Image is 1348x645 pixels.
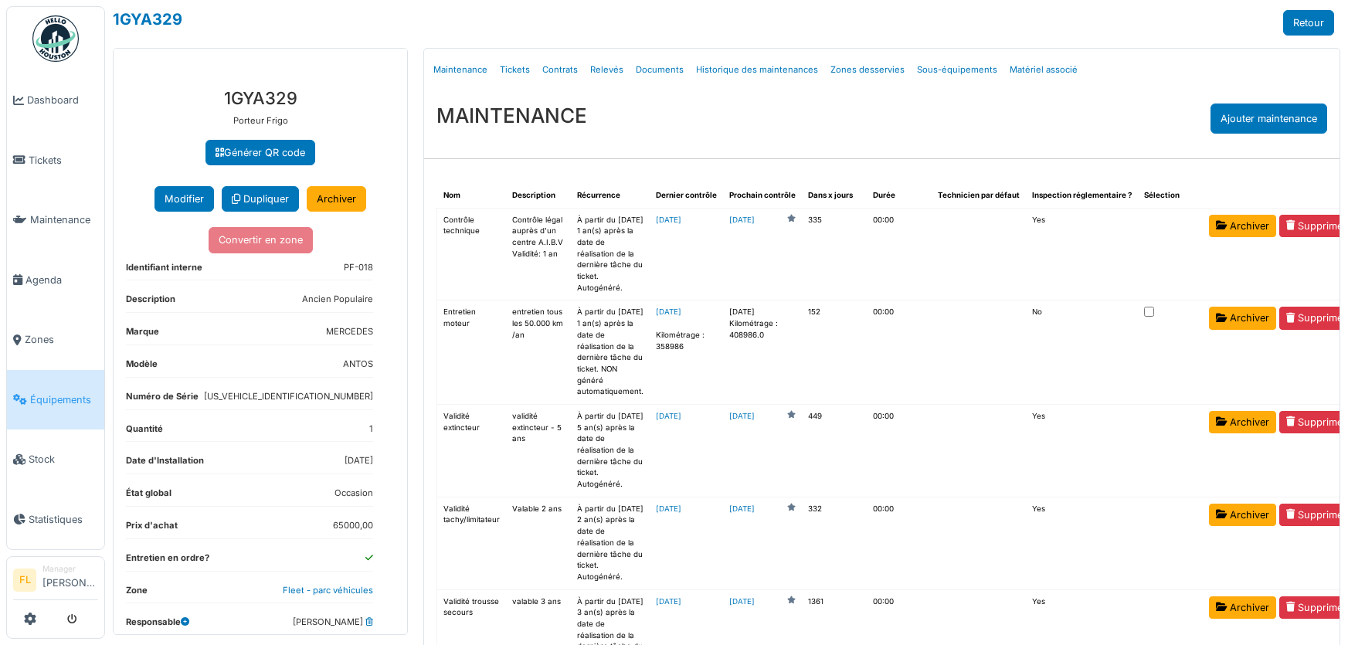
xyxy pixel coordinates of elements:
[1209,411,1276,433] a: Archiver
[584,52,630,88] a: Relevés
[506,404,571,497] td: validité extincteur - 5 ans
[656,504,681,513] a: [DATE]
[729,411,755,423] a: [DATE]
[27,93,98,107] span: Dashboard
[7,429,104,490] a: Stock
[656,597,681,606] a: [DATE]
[29,512,98,527] span: Statistiques
[571,300,650,405] td: À partir du [DATE] 1 an(s) après la date de réalisation de la dernière tâche du ticket. NON génér...
[630,52,690,88] a: Documents
[1032,597,1045,606] span: translation missing: fr.shared.yes
[911,52,1003,88] a: Sous-équipements
[723,184,802,208] th: Prochain contrôle
[437,184,507,208] th: Nom
[729,215,755,226] a: [DATE]
[690,52,824,88] a: Historique des maintenances
[571,184,650,208] th: Récurrence
[1209,504,1276,526] a: Archiver
[802,497,867,589] td: 332
[126,293,175,312] dt: Description
[802,404,867,497] td: 449
[506,300,571,405] td: entretien tous les 50.000 km /an
[126,487,171,506] dt: État global
[126,423,163,442] dt: Quantité
[1003,52,1084,88] a: Matériel associé
[7,250,104,311] a: Agenda
[536,52,584,88] a: Contrats
[126,454,204,474] dt: Date d'Installation
[802,184,867,208] th: Dans x jours
[656,216,681,224] a: [DATE]
[729,596,755,608] a: [DATE]
[506,184,571,208] th: Description
[126,114,395,127] p: Porteur Frigo
[25,273,98,287] span: Agenda
[126,552,209,571] dt: Entretien en ordre?
[867,497,932,589] td: 00:00
[307,186,366,212] a: Archiver
[13,569,36,592] li: FL
[656,412,681,420] a: [DATE]
[113,10,182,29] a: 1GYA329
[867,184,932,208] th: Durée
[494,52,536,88] a: Tickets
[867,208,932,300] td: 00:00
[932,184,1026,208] th: Technicien par défaut
[13,563,98,600] a: FL Manager[PERSON_NAME]
[345,454,373,467] dd: [DATE]
[205,140,315,165] a: Générer QR code
[650,300,723,405] td: Kilométrage : 358986
[802,208,867,300] td: 335
[343,358,373,371] dd: ANTOS
[302,293,373,306] dd: Ancien Populaire
[437,208,507,300] td: Contrôle technique
[369,423,373,436] dd: 1
[1032,216,1045,224] span: translation missing: fr.shared.yes
[7,131,104,191] a: Tickets
[1032,307,1042,316] span: translation missing: fr.shared.no
[7,370,104,430] a: Équipements
[7,490,104,550] a: Statistiques
[126,616,189,635] dt: Responsable
[326,325,373,338] dd: MERCEDES
[436,104,587,127] h3: MAINTENANCE
[571,208,650,300] td: À partir du [DATE] 1 an(s) après la date de réalisation de la dernière tâche du ticket. Autogénéré.
[126,519,178,538] dt: Prix d'achat
[293,616,373,629] dd: [PERSON_NAME]
[126,390,199,409] dt: Numéro de Série
[506,497,571,589] td: Valable 2 ans
[729,504,755,515] a: [DATE]
[1209,596,1276,619] a: Archiver
[867,300,932,405] td: 00:00
[7,310,104,370] a: Zones
[42,563,98,596] li: [PERSON_NAME]
[571,404,650,497] td: À partir du [DATE] 5 an(s) après la date de réalisation de la dernière tâche du ticket. Autogénéré.
[1032,412,1045,420] span: translation missing: fr.shared.yes
[437,404,507,497] td: Validité extincteur
[283,585,373,596] a: Fleet - parc véhicules
[126,358,158,377] dt: Modèle
[723,300,802,405] td: [DATE] Kilométrage : 408986.0
[29,153,98,168] span: Tickets
[427,52,494,88] a: Maintenance
[867,404,932,497] td: 00:00
[437,300,507,405] td: Entretien moteur
[334,487,373,500] dd: Occasion
[1032,504,1045,513] span: translation missing: fr.shared.yes
[1210,104,1327,134] div: Ajouter maintenance
[437,497,507,589] td: Validité tachy/limitateur
[204,390,373,403] dd: [US_VEHICLE_IDENTIFICATION_NUMBER]
[126,261,202,280] dt: Identifiant interne
[32,15,79,62] img: Badge_color-CXgf-gQk.svg
[571,497,650,589] td: À partir du [DATE] 2 an(s) après la date de réalisation de la dernière tâche du ticket. Autogénéré.
[802,300,867,405] td: 152
[7,70,104,131] a: Dashboard
[333,519,373,532] dd: 65000,00
[126,325,159,345] dt: Marque
[25,332,98,347] span: Zones
[1138,184,1203,208] th: Sélection
[42,563,98,575] div: Manager
[7,190,104,250] a: Maintenance
[506,208,571,300] td: Contrôle légal auprès d'un centre A.I.B.V Validité: 1 an
[126,584,148,603] dt: Zone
